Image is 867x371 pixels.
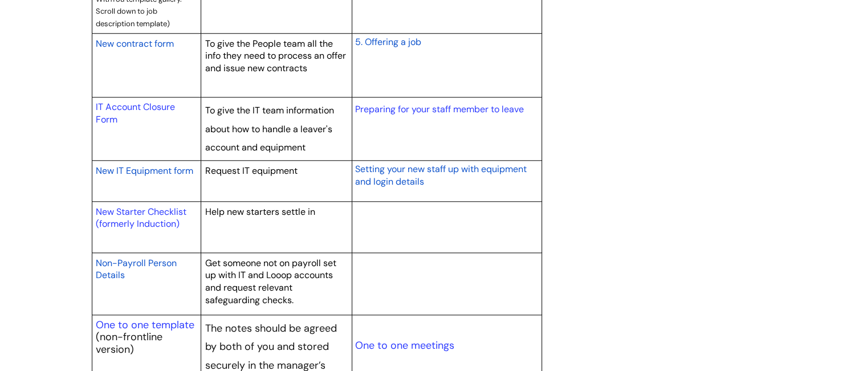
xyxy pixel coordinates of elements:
span: Request IT equipment [205,165,298,177]
a: New IT Equipment form [96,164,193,177]
a: New Starter Checklist (formerly Induction) [96,206,186,230]
a: Setting your new staff up with equipment and login details [355,162,526,188]
span: To give the IT team information about how to handle a leaver's account and equipment [205,104,334,153]
span: New IT Equipment form [96,165,193,177]
a: One to one meetings [355,339,454,352]
span: New contract form [96,38,174,50]
p: (non-frontline version) [96,331,197,356]
a: One to one template [96,318,194,332]
a: Non-Payroll Person Details [96,256,177,282]
span: Help new starters settle in [205,206,315,218]
span: 5. Offering a job [355,36,421,48]
span: Setting your new staff up with equipment and login details [355,163,526,187]
span: Get someone not on payroll set up with IT and Looop accounts and request relevant safeguarding ch... [205,257,336,306]
a: IT Account Closure Form [96,101,175,125]
span: To give the People team all the info they need to process an offer and issue new contracts [205,38,346,74]
a: 5. Offering a job [355,35,421,48]
a: Preparing for your staff member to leave [355,103,523,115]
span: Non-Payroll Person Details [96,257,177,282]
a: New contract form [96,36,174,50]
